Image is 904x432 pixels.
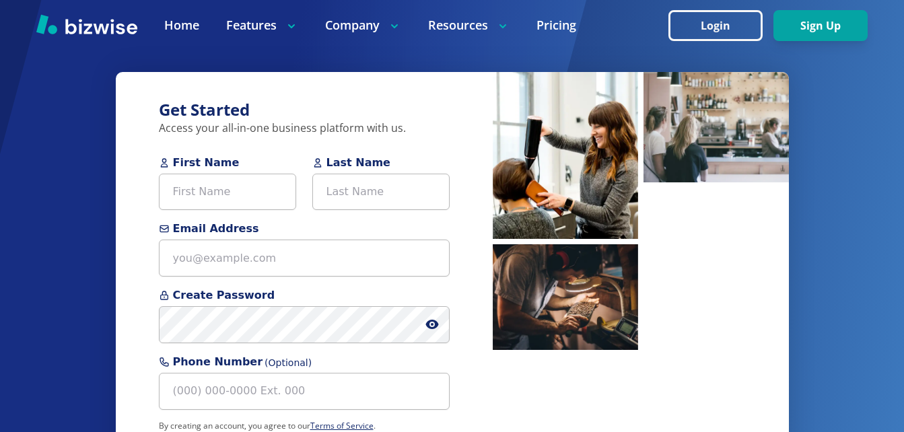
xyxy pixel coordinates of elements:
input: First Name [159,174,296,211]
a: Terms of Service [310,420,374,431]
img: Man inspecting coffee beans [493,244,638,350]
input: you@example.com [159,240,450,277]
img: People waiting at coffee bar [644,72,789,182]
span: (Optional) [265,356,312,370]
span: Last Name [312,155,450,171]
h3: Get Started [159,99,450,121]
a: Login [668,20,773,32]
p: Company [325,17,401,34]
span: Email Address [159,221,450,237]
span: First Name [159,155,296,171]
img: Pastry chef making pastries [644,188,789,278]
button: Login [668,10,763,41]
button: Sign Up [773,10,868,41]
input: Last Name [312,174,450,211]
input: (000) 000-0000 Ext. 000 [159,373,450,410]
span: Phone Number [159,354,450,370]
span: Create Password [159,287,450,303]
p: Access your all-in-one business platform with us. [159,121,450,136]
p: By creating an account, you agree to our . [159,421,450,431]
img: Hairstylist blow drying hair [493,72,638,239]
a: Pricing [536,17,576,34]
a: Sign Up [773,20,868,32]
img: Bizwise Logo [36,14,137,34]
a: Home [164,17,199,34]
p: Resources [428,17,510,34]
img: Man working on laptop [644,283,789,409]
p: Features [226,17,298,34]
